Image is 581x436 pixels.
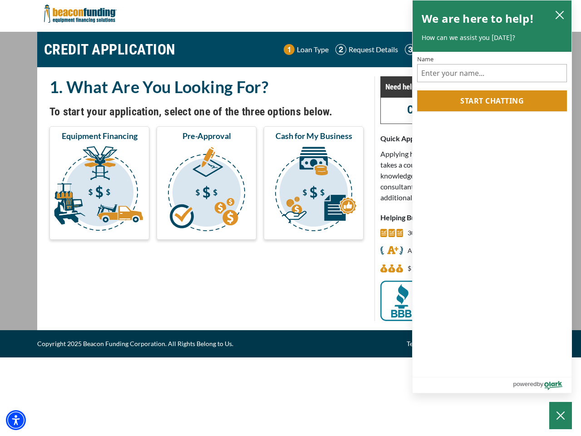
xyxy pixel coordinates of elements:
[380,133,537,144] p: Quick Application - Fast Response
[266,145,362,236] img: Cash for My Business
[549,402,572,429] button: Close Chatbox
[417,90,567,111] button: Start chatting
[405,44,416,55] img: Step 3
[49,126,149,240] button: Equipment Financing
[157,126,256,240] button: Pre-Approval
[182,130,231,141] span: Pre-Approval
[385,81,532,92] p: Need help with the application?
[407,338,443,349] a: Terms of Use
[417,56,567,62] label: Name
[408,228,474,238] p: 30,749 Deals Approved
[49,76,364,97] h2: 1. What Are You Looking For?
[552,8,567,21] button: close chatbox
[380,149,537,203] p: Applying has no cost or commitment and only takes a couple of minutes to complete. Our knowledgea...
[284,44,295,55] img: Step 1
[417,64,567,82] input: Name
[537,378,543,390] span: by
[158,145,255,236] img: Pre-Approval
[513,378,537,390] span: powered
[51,145,148,236] img: Equipment Financing
[44,36,176,63] h1: CREDIT APPLICATION
[407,103,510,116] a: call (847) 897-2499
[37,338,233,349] span: Copyright 2025 Beacon Funding Corporation. All Rights Belong to Us.
[380,281,537,321] img: BBB Acredited Business and SSL Protection
[380,212,537,223] p: Helping Businesses Grow for Over Years
[276,130,352,141] span: Cash for My Business
[408,263,494,274] p: $1,840,885,004 in Financed Equipment
[513,377,571,393] a: Powered by Olark
[62,130,138,141] span: Equipment Financing
[335,44,346,55] img: Step 2
[422,33,562,42] p: How can we assist you [DATE]?
[349,44,398,55] p: Request Details
[264,126,364,240] button: Cash for My Business
[297,44,329,55] p: Loan Type
[408,245,464,256] p: A+ Rating With BBB
[422,10,534,28] h2: We are here to help!
[49,104,364,119] h4: To start your application, select one of the three options below.
[6,410,26,430] div: Accessibility Menu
